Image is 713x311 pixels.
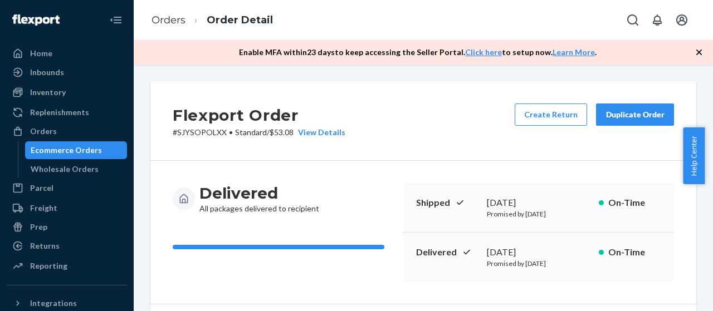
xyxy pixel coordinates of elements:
[7,122,127,140] a: Orders
[7,103,127,121] a: Replenishments
[515,103,587,126] button: Create Return
[173,103,345,127] h2: Flexport Order
[235,127,267,137] span: Standard
[487,246,590,259] div: [DATE]
[487,209,590,219] p: Promised by [DATE]
[671,9,693,31] button: Open account menu
[7,199,127,217] a: Freight
[7,237,127,255] a: Returns
[30,298,77,309] div: Integrations
[30,221,47,233] div: Prep
[25,141,128,159] a: Ecommerce Orders
[30,107,89,118] div: Replenishments
[7,179,127,197] a: Parcel
[487,259,590,268] p: Promised by [DATE]
[646,9,668,31] button: Open notifications
[294,127,345,138] button: View Details
[416,246,478,259] p: Delivered
[7,257,127,275] a: Reporting
[7,45,127,62] a: Home
[239,47,597,58] p: Enable MFA within 23 days to keep accessing the Seller Portal. to setup now. .
[596,103,674,126] button: Duplicate Order
[683,127,705,184] button: Help Center
[7,218,127,236] a: Prep
[199,183,319,214] div: All packages delivered to recipient
[7,83,127,101] a: Inventory
[152,14,185,26] a: Orders
[465,47,502,57] a: Click here
[31,164,99,175] div: Wholesale Orders
[25,160,128,178] a: Wholesale Orders
[487,196,590,209] div: [DATE]
[30,240,60,251] div: Returns
[12,14,60,26] img: Flexport logo
[173,127,345,138] p: # SJYSOPOLXX / $53.08
[31,145,102,156] div: Ecommerce Orders
[608,196,661,209] p: On-Time
[207,14,273,26] a: Order Detail
[553,47,595,57] a: Learn More
[30,126,57,137] div: Orders
[608,246,661,259] p: On-Time
[229,127,233,137] span: •
[30,260,67,271] div: Reporting
[30,67,64,78] div: Inbounds
[143,4,282,37] ol: breadcrumbs
[30,87,66,98] div: Inventory
[7,63,127,81] a: Inbounds
[105,9,127,31] button: Close Navigation
[605,109,665,120] div: Duplicate Order
[30,182,53,194] div: Parcel
[30,48,52,59] div: Home
[30,203,57,214] div: Freight
[199,183,319,203] h3: Delivered
[416,196,478,209] p: Shipped
[622,9,644,31] button: Open Search Box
